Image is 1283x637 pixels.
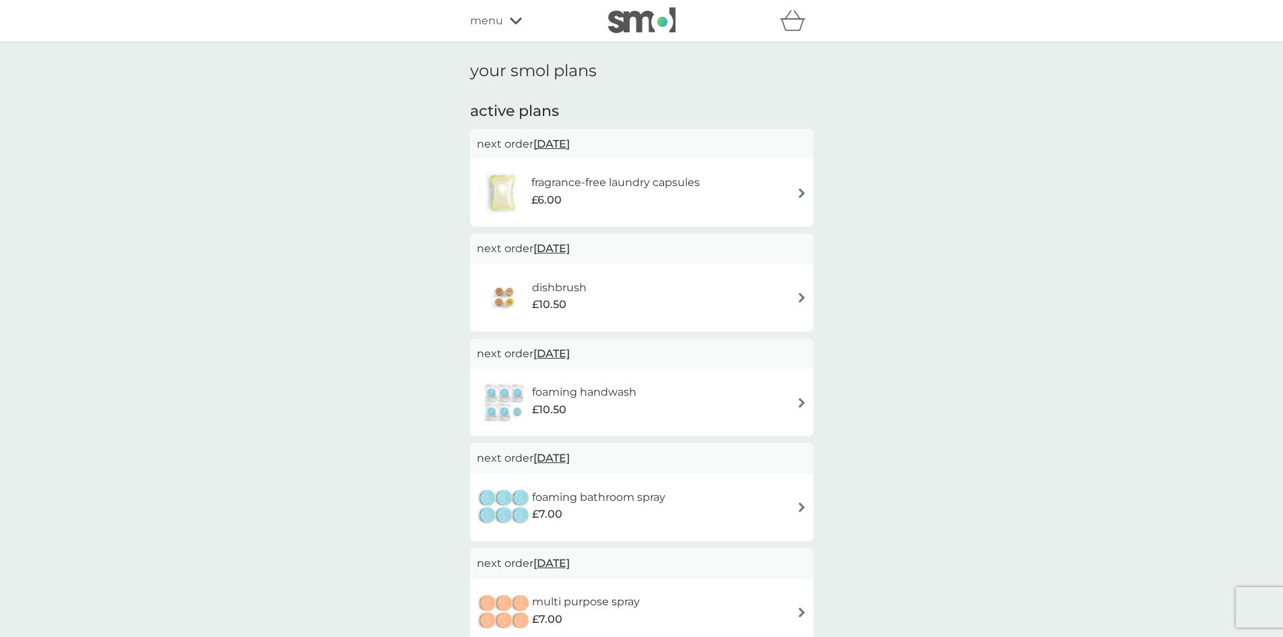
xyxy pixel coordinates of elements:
[780,7,814,34] div: basket
[477,169,528,216] img: fragrance-free laundry capsules
[797,293,807,303] img: arrow right
[532,401,566,419] span: £10.50
[533,550,570,576] span: [DATE]
[477,135,807,153] p: next order
[532,279,587,297] h6: dishbrush
[532,611,562,628] span: £7.00
[797,502,807,512] img: arrow right
[608,7,676,33] img: smol
[477,589,532,636] img: multi purpose spray
[533,235,570,262] span: [DATE]
[477,274,532,322] img: dishbrush
[533,131,570,157] span: [DATE]
[477,555,807,572] p: next order
[477,240,807,257] p: next order
[477,379,532,426] img: foaming handwash
[531,174,700,191] h6: fragrance-free laundry capsules
[533,445,570,471] span: [DATE]
[477,345,807,363] p: next order
[532,489,665,506] h6: foaming bathroom spray
[531,191,562,209] span: £6.00
[533,340,570,367] span: [DATE]
[470,101,814,122] h2: active plans
[797,398,807,408] img: arrow right
[477,450,807,467] p: next order
[532,593,640,611] h6: multi purpose spray
[477,484,532,531] img: foaming bathroom spray
[470,61,814,81] h1: your smol plans
[532,506,562,523] span: £7.00
[470,12,503,30] span: menu
[532,384,636,401] h6: foaming handwash
[797,607,807,617] img: arrow right
[532,296,566,313] span: £10.50
[797,188,807,198] img: arrow right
